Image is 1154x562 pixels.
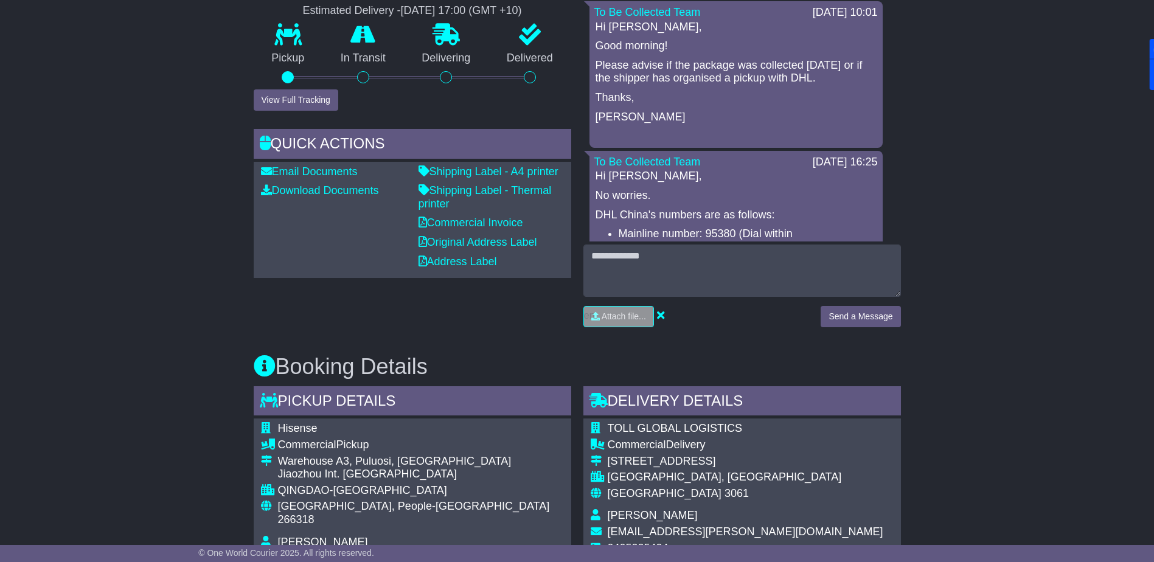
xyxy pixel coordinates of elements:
[594,6,701,18] a: To Be Collected Team
[608,439,666,451] span: Commercial
[278,439,336,451] span: Commercial
[254,4,571,18] div: Estimated Delivery -
[821,306,900,327] button: Send a Message
[278,536,368,548] span: [PERSON_NAME]
[596,209,877,222] p: DHL China's numbers are as follows:
[608,455,883,468] div: [STREET_ADDRESS]
[619,227,878,254] li: Mainline number: 95380 (Dial within [GEOGRAPHIC_DATA] [GEOGRAPHIC_DATA])
[596,40,877,53] p: Good morning!
[594,156,701,168] a: To Be Collected Team
[419,236,537,248] a: Original Address Label
[261,184,379,196] a: Download Documents
[278,484,564,498] div: QINGDAO-[GEOGRAPHIC_DATA]
[254,355,901,379] h3: Booking Details
[583,386,901,419] div: Delivery Details
[419,255,497,268] a: Address Label
[278,455,564,468] div: Warehouse A3, Puluosi, [GEOGRAPHIC_DATA]
[596,59,877,85] p: Please advise if the package was collected [DATE] or if the shipper has organised a pickup with DHL.
[278,500,550,512] span: [GEOGRAPHIC_DATA], People-[GEOGRAPHIC_DATA]
[278,468,564,481] div: Jiaozhou Int. [GEOGRAPHIC_DATA]
[813,6,878,19] div: [DATE] 10:01
[254,52,323,65] p: Pickup
[261,165,358,178] a: Email Documents
[608,487,721,499] span: [GEOGRAPHIC_DATA]
[608,526,883,538] span: [EMAIL_ADDRESS][PERSON_NAME][DOMAIN_NAME]
[254,89,338,111] button: View Full Tracking
[404,52,489,65] p: Delivering
[813,156,878,169] div: [DATE] 16:25
[254,386,571,419] div: Pickup Details
[596,21,877,34] p: Hi [PERSON_NAME],
[322,52,404,65] p: In Transit
[278,513,315,526] span: 266318
[198,548,374,558] span: © One World Courier 2025. All rights reserved.
[254,129,571,162] div: Quick Actions
[596,170,877,183] p: Hi [PERSON_NAME],
[419,184,552,210] a: Shipping Label - Thermal printer
[401,4,522,18] div: [DATE] 17:00 (GMT +10)
[608,542,669,554] span: 0405325424
[725,487,749,499] span: 3061
[278,439,564,452] div: Pickup
[608,439,883,452] div: Delivery
[278,422,318,434] span: Hisense
[608,422,742,434] span: TOLL GLOBAL LOGISTICS
[488,52,571,65] p: Delivered
[596,91,877,105] p: Thanks,
[608,471,883,484] div: [GEOGRAPHIC_DATA], [GEOGRAPHIC_DATA]
[596,189,877,203] p: No worries.
[419,217,523,229] a: Commercial Invoice
[419,165,558,178] a: Shipping Label - A4 printer
[608,509,698,521] span: [PERSON_NAME]
[596,111,877,124] p: [PERSON_NAME]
